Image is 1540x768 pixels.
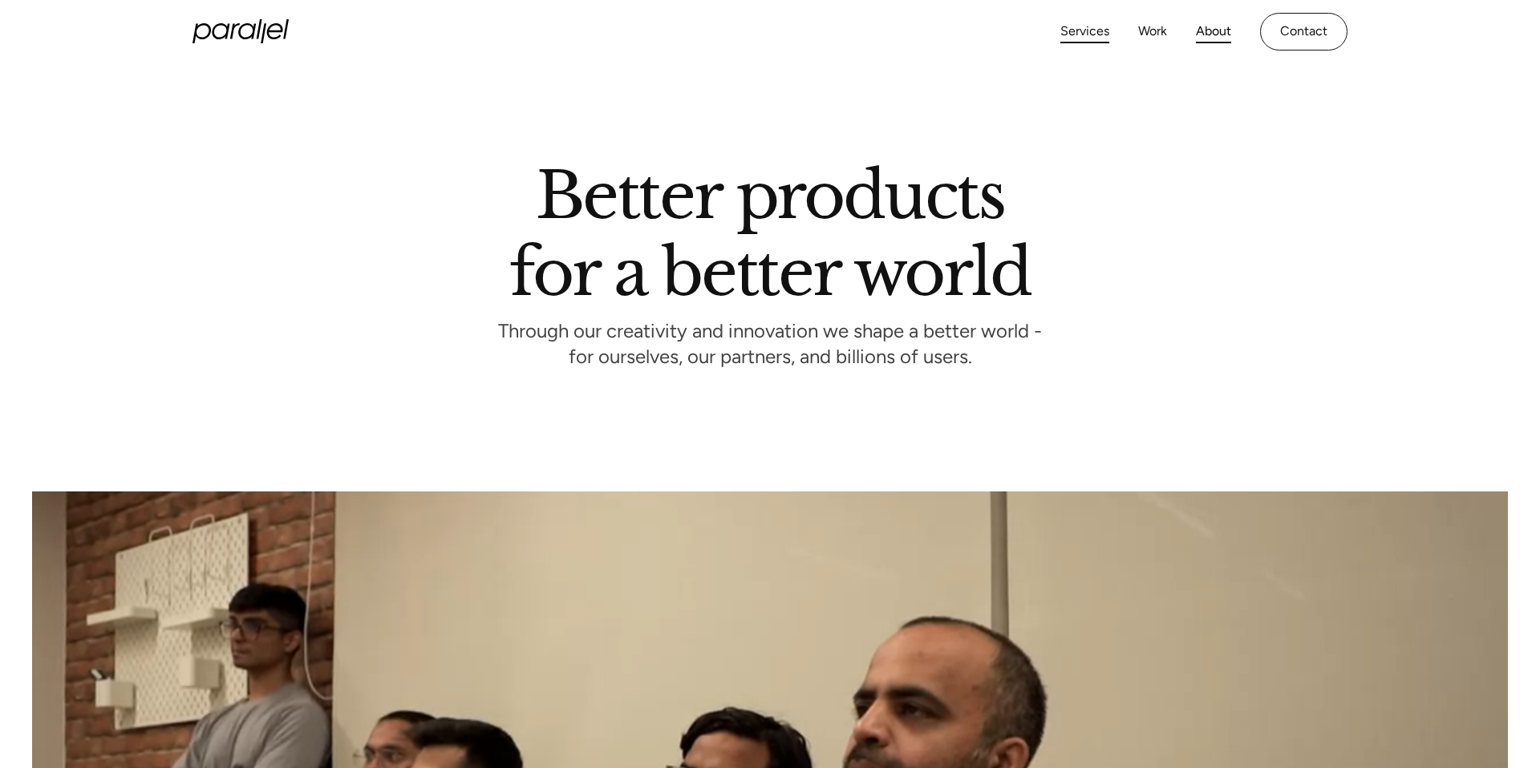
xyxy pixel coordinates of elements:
[192,19,289,43] a: home
[1138,20,1167,43] a: Work
[1060,20,1109,43] a: Services
[509,172,1030,296] h1: Better products for a better world
[498,324,1042,368] p: Through our creativity and innovation we shape a better world - for ourselves, our partners, and ...
[1196,20,1231,43] a: About
[1260,13,1347,51] a: Contact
